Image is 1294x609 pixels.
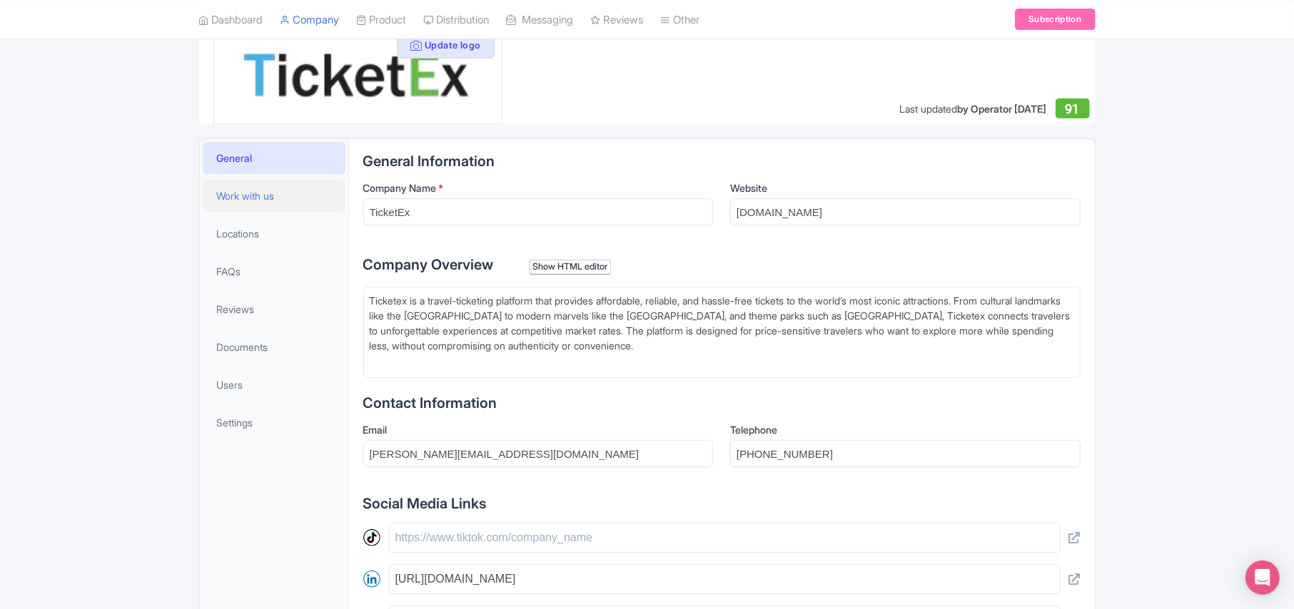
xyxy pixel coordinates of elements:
span: by Operator [DATE] [958,103,1047,115]
div: Open Intercom Messenger [1245,561,1280,595]
span: Company Name [363,182,437,194]
img: tiktok-round-01-ca200c7ba8d03f2cade56905edf8567d.svg [363,529,380,546]
h2: Contact Information [363,395,1081,411]
a: FAQs [203,255,345,287]
a: Settings [203,406,345,439]
span: Locations [217,226,260,241]
span: Settings [217,415,253,430]
img: ioztqgu4eomieysq1tjx.png [243,36,472,112]
input: https://www.tiktok.com/company_name [389,523,1061,553]
span: Users [217,377,243,392]
input: https://www.linkedin.com/company/name [389,564,1061,594]
a: General [203,142,345,174]
div: Ticketex is a travel-ticketing platform that provides affordable, reliable, and hassle-free ticke... [370,293,1074,368]
img: linkedin-round-01-4bc9326eb20f8e88ec4be7e8773b84b7.svg [363,570,380,588]
a: Locations [203,217,345,250]
a: Documents [203,331,345,363]
span: Telephone [730,424,777,436]
a: Subscription [1015,9,1095,30]
h2: Social Media Links [363,496,1081,511]
span: Reviews [217,302,255,317]
a: Work with us [203,180,345,212]
div: Show HTML editor [530,260,612,275]
span: General [217,150,253,165]
button: Update logo [397,31,495,58]
span: Website [730,182,767,194]
h2: General Information [363,153,1081,169]
span: Company Overview [363,256,494,273]
span: Documents [217,339,268,354]
span: FAQs [217,264,241,279]
a: Reviews [203,293,345,325]
a: Users [203,369,345,401]
div: Last updated [900,101,1047,116]
span: 91 [1065,101,1080,116]
span: Work with us [217,188,275,203]
span: Email [363,424,388,436]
